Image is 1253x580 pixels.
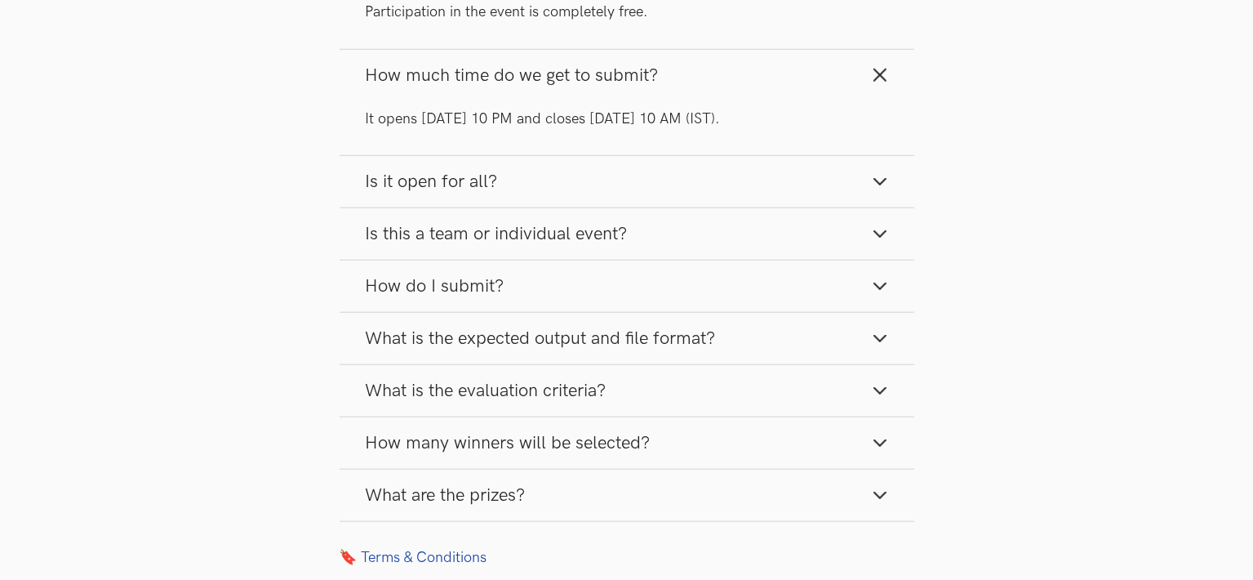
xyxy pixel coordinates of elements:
span: How many winners will be selected? [366,432,651,454]
button: How many winners will be selected? [340,417,914,469]
button: How do I submit? [340,261,914,312]
div: How much time do we get to submit? [340,101,914,155]
a: 🔖 Terms & Conditions [340,548,914,566]
button: Is this a team or individual event? [340,208,914,260]
span: Is it open for all? [366,171,498,193]
button: Is it open for all? [340,156,914,207]
button: What are the prizes? [340,470,914,521]
p: It opens [DATE] 10 PM and closes [DATE] 10 AM (IST). [366,109,888,129]
span: How much time do we get to submit? [366,65,659,87]
span: How do I submit? [366,275,504,297]
span: What is the evaluation criteria? [366,380,607,402]
p: Participation in the event is completely free. [366,2,888,22]
span: Is this a team or individual event? [366,223,628,245]
button: How much time do we get to submit? [340,50,914,101]
span: What is the expected output and file format? [366,328,716,350]
button: What is the evaluation criteria? [340,365,914,417]
button: What is the expected output and file format? [340,313,914,364]
span: What are the prizes? [366,484,526,506]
